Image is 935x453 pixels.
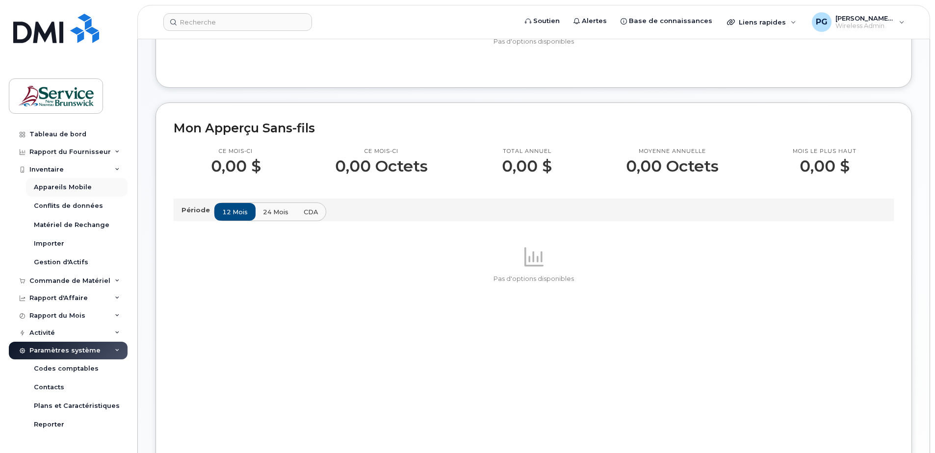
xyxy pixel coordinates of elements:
span: [PERSON_NAME] (DSF-NO) [835,14,894,22]
div: Liens rapides [720,12,803,32]
p: Total annuel [502,148,552,155]
p: Période [182,205,214,215]
span: Liens rapides [739,18,786,26]
span: Wireless Admin [835,22,894,30]
span: 24 mois [263,207,288,217]
span: CDA [304,207,318,217]
div: Pelletier, Geneviève (DSF-NO) [805,12,911,32]
p: 0,00 Octets [626,157,719,175]
a: Base de connaissances [614,11,719,31]
p: Ce mois-ci [335,148,428,155]
p: 0,00 $ [793,157,857,175]
h2: Mon Apperçu Sans-fils [174,121,894,135]
a: Soutien [518,11,567,31]
p: 0,00 $ [502,157,552,175]
a: Alertes [567,11,614,31]
p: Mois le plus haut [793,148,857,155]
p: Pas d'options disponibles [174,37,894,46]
span: PG [816,16,828,28]
p: 0,00 Octets [335,157,428,175]
span: Base de connaissances [629,16,712,26]
p: 0,00 $ [211,157,261,175]
span: Soutien [533,16,560,26]
span: Alertes [582,16,607,26]
p: Pas d'options disponibles [174,275,894,283]
input: Recherche [163,13,312,31]
p: Moyenne annuelle [626,148,719,155]
p: Ce mois-ci [211,148,261,155]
